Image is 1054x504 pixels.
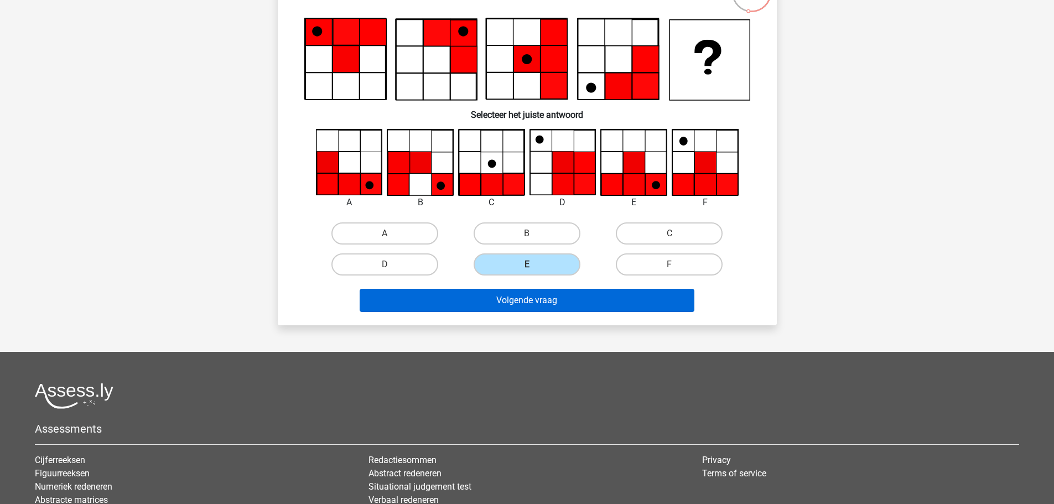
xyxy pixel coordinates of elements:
div: D [521,196,605,209]
h6: Selecteer het juiste antwoord [295,101,759,120]
a: Numeriek redeneren [35,481,112,492]
div: C [450,196,533,209]
button: Volgende vraag [360,289,694,312]
div: A [308,196,391,209]
label: D [331,253,438,276]
label: E [474,253,580,276]
a: Privacy [702,455,731,465]
label: C [616,222,723,245]
label: B [474,222,580,245]
div: F [663,196,747,209]
h5: Assessments [35,422,1019,435]
a: Redactiesommen [368,455,437,465]
div: E [592,196,676,209]
label: F [616,253,723,276]
a: Abstract redeneren [368,468,442,479]
label: A [331,222,438,245]
div: B [378,196,462,209]
img: Assessly logo [35,383,113,409]
a: Situational judgement test [368,481,471,492]
a: Figuurreeksen [35,468,90,479]
a: Cijferreeksen [35,455,85,465]
a: Terms of service [702,468,766,479]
